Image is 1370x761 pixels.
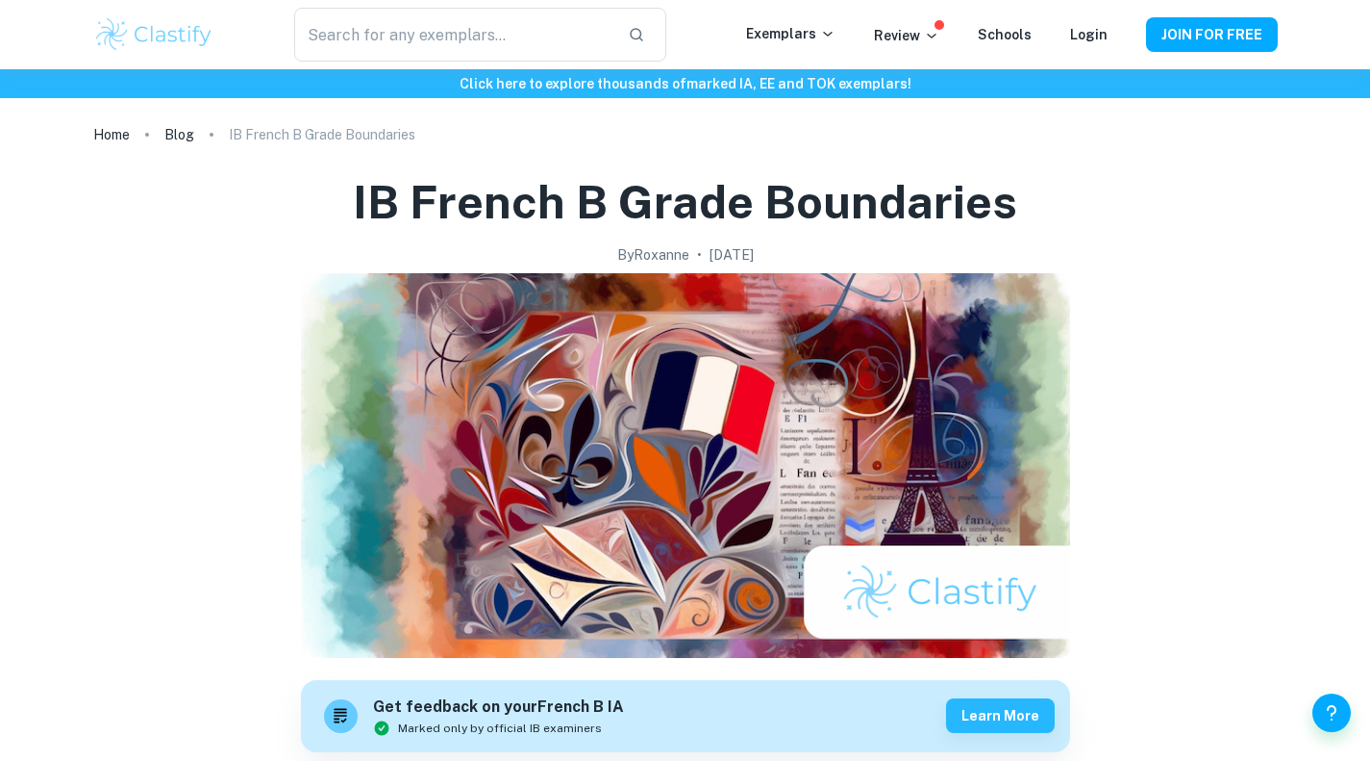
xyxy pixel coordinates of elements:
[373,696,624,720] h6: Get feedback on your French B IA
[1146,17,1278,52] button: JOIN FOR FREE
[398,720,602,737] span: Marked only by official IB examiners
[1312,694,1351,732] button: Help and Feedback
[353,171,1017,233] h1: IB French B Grade Boundaries
[229,124,415,145] p: IB French B Grade Boundaries
[93,15,215,54] img: Clastify logo
[946,698,1055,733] button: Learn more
[978,27,1032,42] a: Schools
[301,680,1070,752] a: Get feedback on yourFrench B IAMarked only by official IB examinersLearn more
[164,121,194,148] a: Blog
[697,244,702,266] p: •
[710,244,754,266] h2: [DATE]
[746,23,835,44] p: Exemplars
[301,273,1070,658] img: IB French B Grade Boundaries cover image
[4,73,1366,94] h6: Click here to explore thousands of marked IA, EE and TOK exemplars !
[93,121,130,148] a: Home
[294,8,611,62] input: Search for any exemplars...
[874,25,939,46] p: Review
[617,244,689,266] h2: By Roxanne
[1070,27,1108,42] a: Login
